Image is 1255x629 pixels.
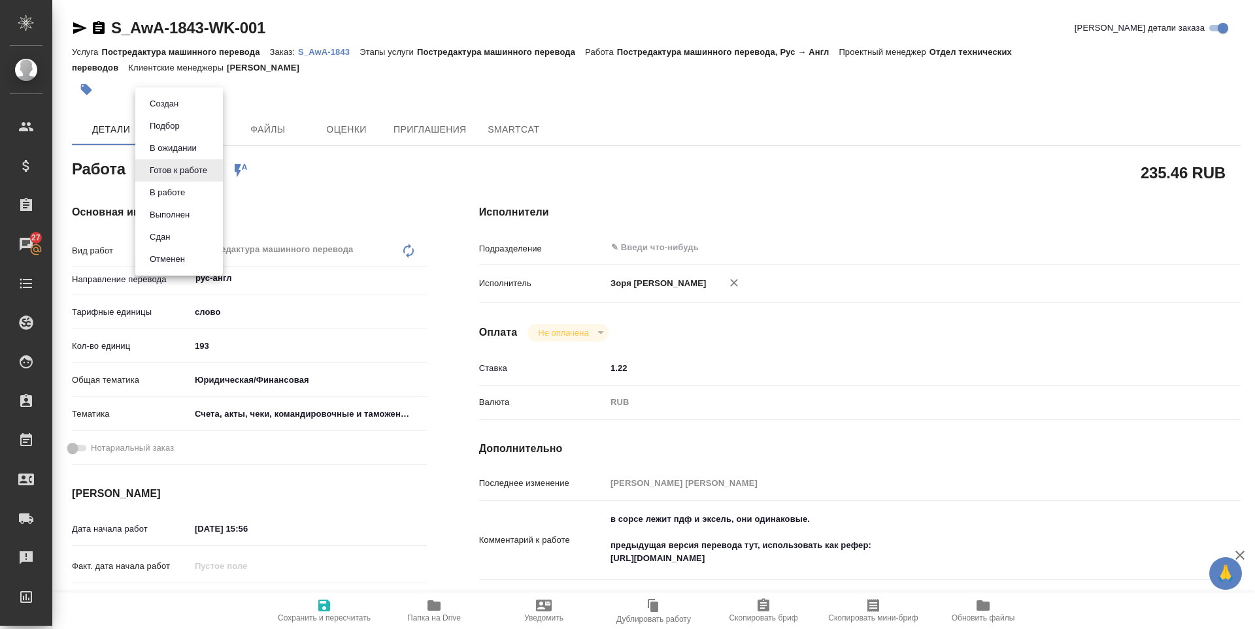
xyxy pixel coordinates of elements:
[146,208,193,222] button: Выполнен
[146,141,201,155] button: В ожидании
[146,163,211,178] button: Готов к работе
[146,230,174,244] button: Сдан
[146,119,184,133] button: Подбор
[146,185,189,200] button: В работе
[146,252,189,266] button: Отменен
[146,97,182,111] button: Создан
